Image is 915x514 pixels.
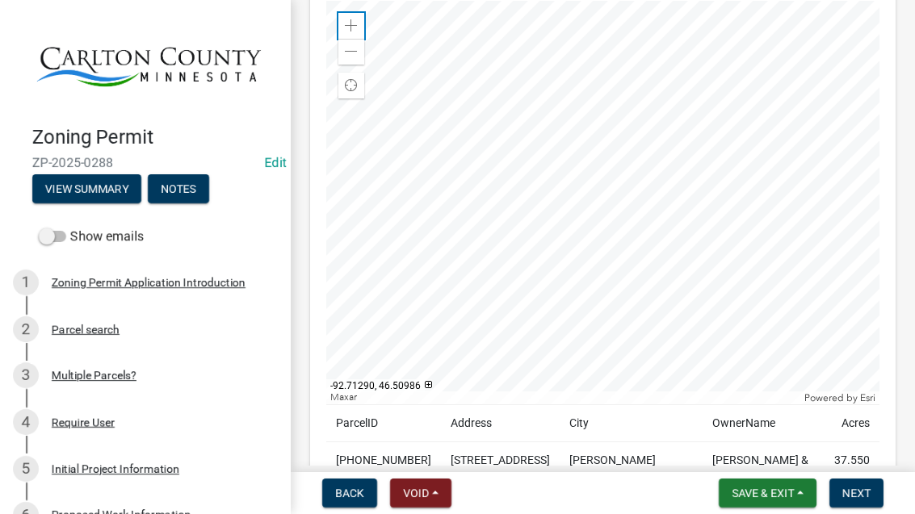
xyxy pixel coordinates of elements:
a: Esri [860,392,875,403]
span: Save & Exit [732,487,794,499]
td: [STREET_ADDRESS] [441,441,560,495]
div: Maxar [326,391,800,404]
span: Void [403,487,429,499]
td: City [560,404,703,441]
button: Save & Exit [719,478,816,508]
div: 2 [13,316,39,342]
td: OwnerName [703,404,825,441]
div: 4 [13,409,39,435]
span: ZP-2025-0288 [32,155,258,170]
button: Notes [148,174,209,203]
wm-modal-confirm: Notes [148,184,209,197]
h4: Zoning Permit [32,126,278,149]
td: [PERSON_NAME] [GEOGRAPHIC_DATA] [560,441,703,495]
div: Multiple Parcels? [52,370,136,381]
button: Next [829,478,884,508]
td: [PERSON_NAME] & [PERSON_NAME] [703,441,825,495]
td: ParcelID [326,404,441,441]
div: Zoning Permit Application Introduction [52,277,246,288]
div: 1 [13,270,39,295]
div: 3 [13,362,39,388]
button: Void [390,478,451,508]
td: Address [441,404,560,441]
label: Show emails [39,227,144,246]
img: Carlton County, Minnesota [32,17,265,109]
span: Next [842,487,871,499]
div: Parcel search [52,324,120,335]
div: Zoom in [338,13,364,39]
wm-modal-confirm: Edit Application Number [265,155,287,170]
div: Powered by [800,391,879,404]
td: [PHONE_NUMBER] [326,441,441,495]
div: Initial Project Information [52,463,179,474]
button: Back [322,478,377,508]
a: Edit [265,155,287,170]
td: 37.550 [825,441,879,495]
div: Zoom out [338,39,364,65]
button: View Summary [32,174,141,203]
wm-modal-confirm: Summary [32,184,141,197]
div: Require User [52,416,115,428]
span: Back [335,487,364,499]
td: Acres [825,404,879,441]
div: 5 [13,456,39,482]
div: Find my location [338,73,364,98]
